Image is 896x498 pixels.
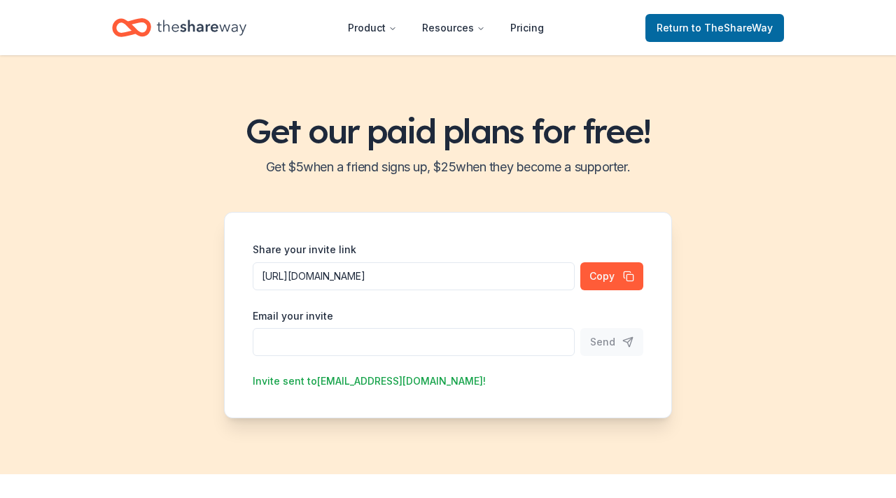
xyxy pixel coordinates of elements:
a: Home [112,11,246,44]
a: Pricing [499,14,555,42]
h1: Get our paid plans for free! [17,111,879,150]
nav: Main [337,11,555,44]
span: to TheShareWay [692,22,773,34]
span: Return [657,20,773,36]
button: Product [337,14,408,42]
label: Email your invite [253,309,333,323]
button: Copy [580,262,643,290]
button: Resources [411,14,496,42]
h2: Get $ 5 when a friend signs up, $ 25 when they become a supporter. [17,156,879,178]
a: Returnto TheShareWay [645,14,784,42]
label: Share your invite link [253,243,356,257]
div: Invite sent to [EMAIL_ADDRESS][DOMAIN_NAME] ! [253,373,575,390]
